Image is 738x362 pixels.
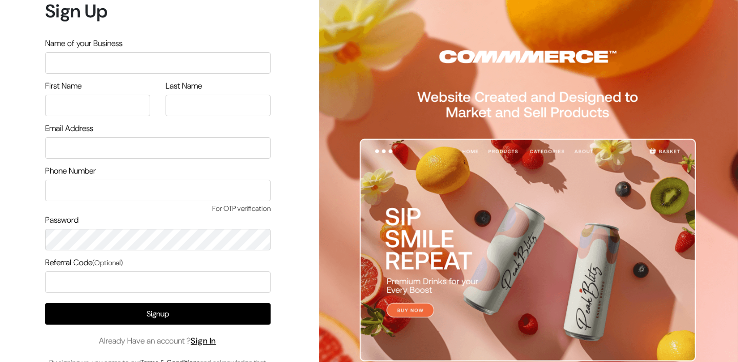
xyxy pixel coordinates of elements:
[45,203,271,214] span: For OTP verification
[166,80,202,92] label: Last Name
[45,37,122,50] label: Name of your Business
[45,80,81,92] label: First Name
[45,257,123,269] label: Referral Code
[45,165,96,177] label: Phone Number
[45,122,93,135] label: Email Address
[191,335,216,346] a: Sign In
[99,335,216,347] span: Already Have an account ?
[92,258,123,267] span: (Optional)
[45,303,271,325] button: Signup
[45,214,78,226] label: Password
